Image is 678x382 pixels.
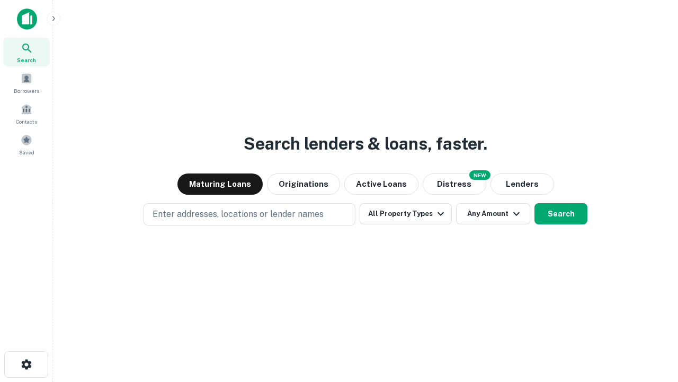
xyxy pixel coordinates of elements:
[244,131,487,157] h3: Search lenders & loans, faster.
[17,8,37,30] img: capitalize-icon.png
[456,203,530,224] button: Any Amount
[17,56,36,64] span: Search
[153,208,324,221] p: Enter addresses, locations or lender names
[469,170,490,180] div: NEW
[16,117,37,126] span: Contacts
[490,173,554,195] button: Lenders
[3,130,50,159] a: Saved
[144,203,355,225] button: Enter addresses, locations or lender names
[267,173,340,195] button: Originations
[177,173,263,195] button: Maturing Loans
[625,263,678,314] iframe: Chat Widget
[360,203,452,224] button: All Property Types
[344,173,418,195] button: Active Loans
[19,148,34,157] span: Saved
[14,86,39,95] span: Borrowers
[3,99,50,128] a: Contacts
[3,68,50,97] a: Borrowers
[423,173,486,195] button: Search distressed loans with lien and other non-mortgage details.
[3,38,50,66] a: Search
[534,203,587,224] button: Search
